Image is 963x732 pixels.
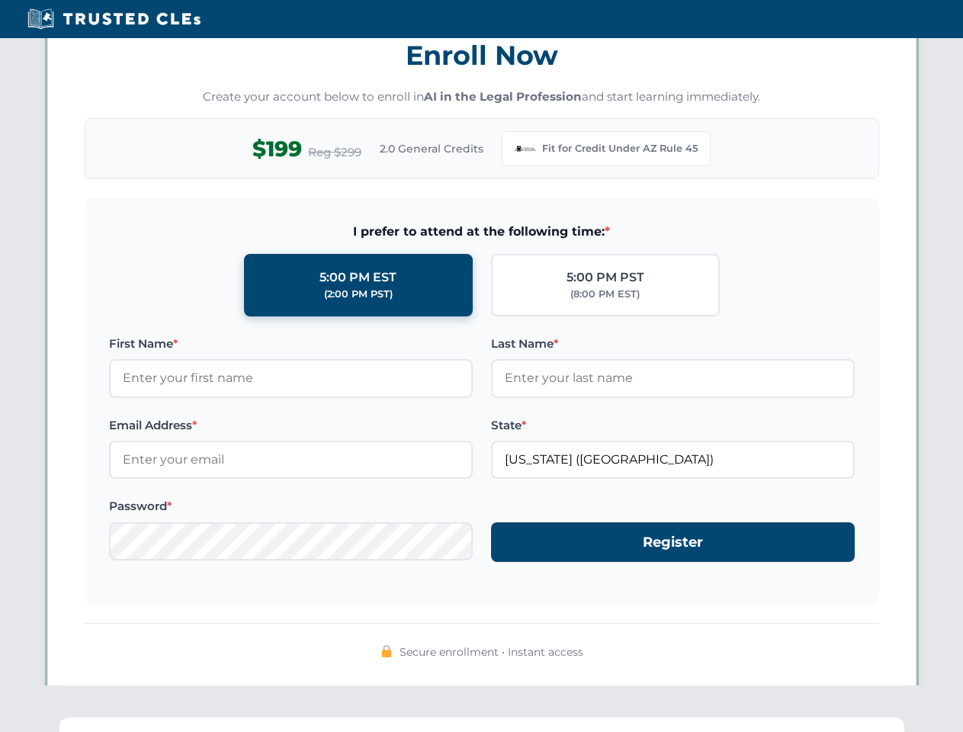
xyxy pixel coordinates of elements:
[319,268,396,287] div: 5:00 PM EST
[491,441,855,479] input: Arizona (AZ)
[515,138,536,159] img: Arizona Bar
[380,140,483,157] span: 2.0 General Credits
[109,497,473,515] label: Password
[491,416,855,435] label: State
[542,141,698,156] span: Fit for Credit Under AZ Rule 45
[85,31,879,79] h3: Enroll Now
[324,287,393,302] div: (2:00 PM PST)
[109,335,473,353] label: First Name
[491,359,855,397] input: Enter your last name
[109,222,855,242] span: I prefer to attend at the following time:
[109,441,473,479] input: Enter your email
[308,143,361,162] span: Reg $299
[400,644,583,660] span: Secure enrollment • Instant access
[570,287,640,302] div: (8:00 PM EST)
[491,335,855,353] label: Last Name
[23,8,205,30] img: Trusted CLEs
[109,416,473,435] label: Email Address
[380,645,393,657] img: 🔒
[491,522,855,563] button: Register
[567,268,644,287] div: 5:00 PM PST
[424,89,582,104] strong: AI in the Legal Profession
[109,359,473,397] input: Enter your first name
[85,88,879,106] p: Create your account below to enroll in and start learning immediately.
[252,132,302,166] span: $199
